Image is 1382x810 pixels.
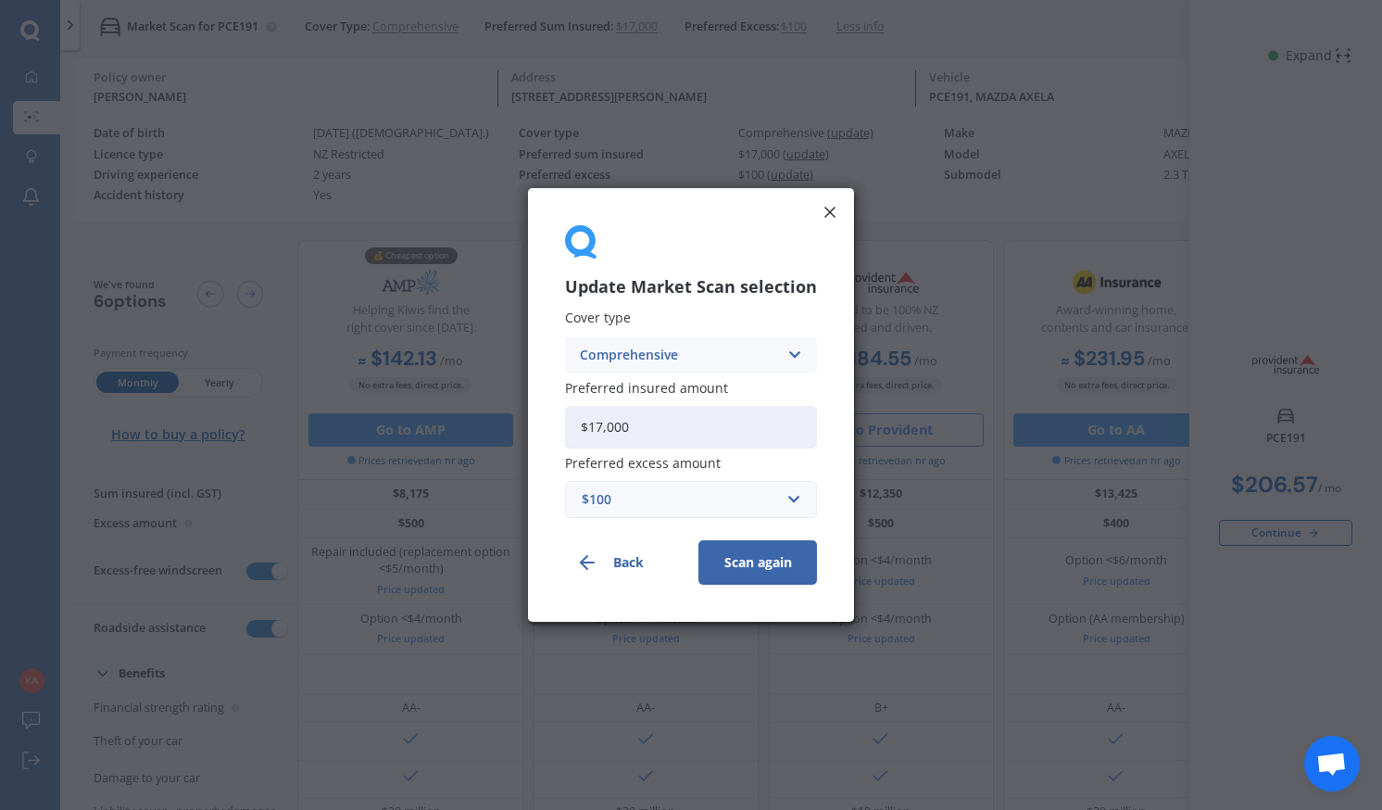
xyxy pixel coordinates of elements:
[565,379,728,397] span: Preferred insured amount
[582,489,778,510] div: $100
[565,310,631,327] span: Cover type
[565,540,684,585] button: Back
[565,276,817,297] h3: Update Market Scan selection
[565,406,817,449] input: Enter amount
[698,540,817,585] button: Scan again
[1304,736,1360,791] div: Open chat
[580,345,778,365] div: Comprehensive
[565,454,721,472] span: Preferred excess amount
